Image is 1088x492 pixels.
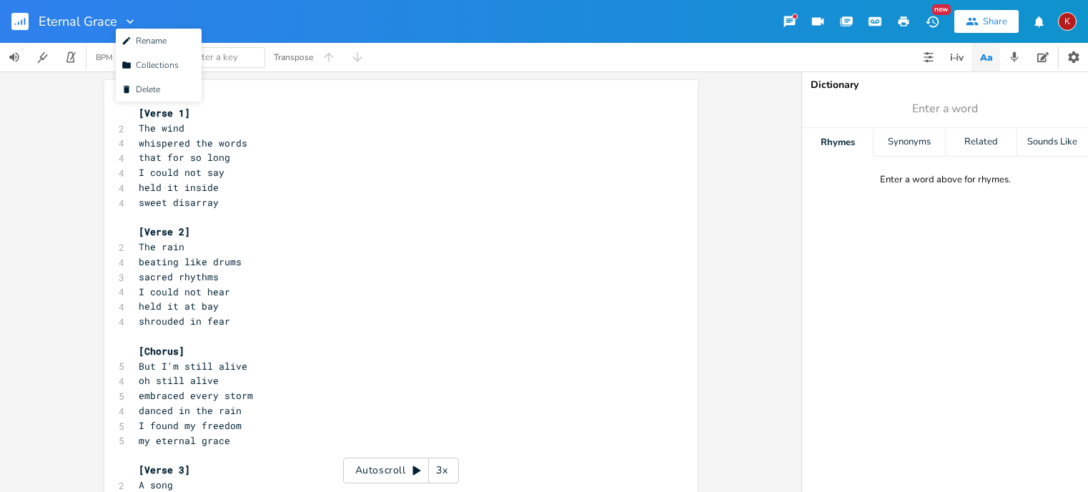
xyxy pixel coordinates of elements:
[139,196,219,209] span: sweet disarray
[983,15,1007,28] div: Share
[139,434,230,447] span: my eternal grace
[139,122,184,134] span: The wind
[1058,5,1077,38] button: K
[139,374,219,387] span: oh still alive
[139,345,184,358] span: [Chorus]
[139,270,219,283] span: sacred rhythms
[96,54,112,62] div: BPM
[139,360,247,373] span: But I'm still alive
[139,315,230,328] span: shrouded in fear
[139,225,190,238] span: [Verse 2]
[429,458,455,483] div: 3x
[802,128,873,157] div: Rhymes
[139,107,190,119] span: [Verse 1]
[139,255,242,268] span: beating like drums
[1017,128,1088,157] div: Sounds Like
[880,174,1011,186] div: Enter a word above for rhymes.
[139,240,184,253] span: The rain
[932,4,951,15] div: New
[874,128,944,157] div: Synonyms
[122,60,179,70] span: Collections
[139,463,190,476] span: [Verse 3]
[139,404,242,417] span: danced in the rain
[39,15,117,28] span: Eternal Grace
[954,10,1019,33] button: Share
[946,128,1017,157] div: Related
[122,36,167,46] span: Rename
[918,9,946,34] button: New
[139,166,224,179] span: I could not say
[139,419,242,432] span: I found my freedom
[811,80,1079,90] div: Dictionary
[139,300,219,313] span: held it at bay
[139,137,247,149] span: whispered the words
[122,84,160,94] span: Delete
[139,181,219,194] span: held it inside
[1058,12,1077,31] div: kerynlee24
[139,389,253,402] span: embraced every storm
[139,151,230,164] span: that for so long
[343,458,459,483] div: Autoscroll
[191,51,238,64] span: Enter a key
[139,285,230,298] span: I could not hear
[139,478,173,491] span: A song
[912,101,978,117] span: Enter a word
[274,53,313,62] div: Transpose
